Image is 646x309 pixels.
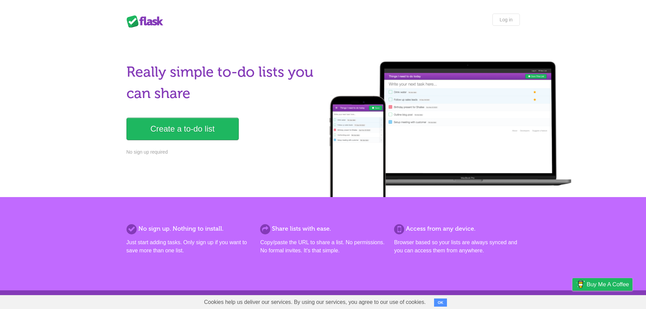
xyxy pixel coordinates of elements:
h2: Access from any device. [394,224,520,233]
h2: Share lists with ease. [260,224,386,233]
a: Buy me a coffee [572,278,632,291]
span: Buy me a coffee [587,278,629,290]
p: Just start adding tasks. Only sign up if you want to save more than one list. [126,238,252,255]
img: Buy me a coffee [576,278,585,290]
p: No sign up required [126,149,319,156]
h1: Really simple to-do lists you can share [126,61,319,104]
button: OK [434,298,447,307]
div: Flask Lists [126,15,167,27]
a: Create a to-do list [126,118,239,140]
p: Browser based so your lists are always synced and you can access them from anywhere. [394,238,520,255]
h2: No sign up. Nothing to install. [126,224,252,233]
a: Log in [492,14,520,26]
p: Copy/paste the URL to share a list. No permissions. No formal invites. It's that simple. [260,238,386,255]
span: Cookies help us deliver our services. By using our services, you agree to our use of cookies. [197,295,433,309]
